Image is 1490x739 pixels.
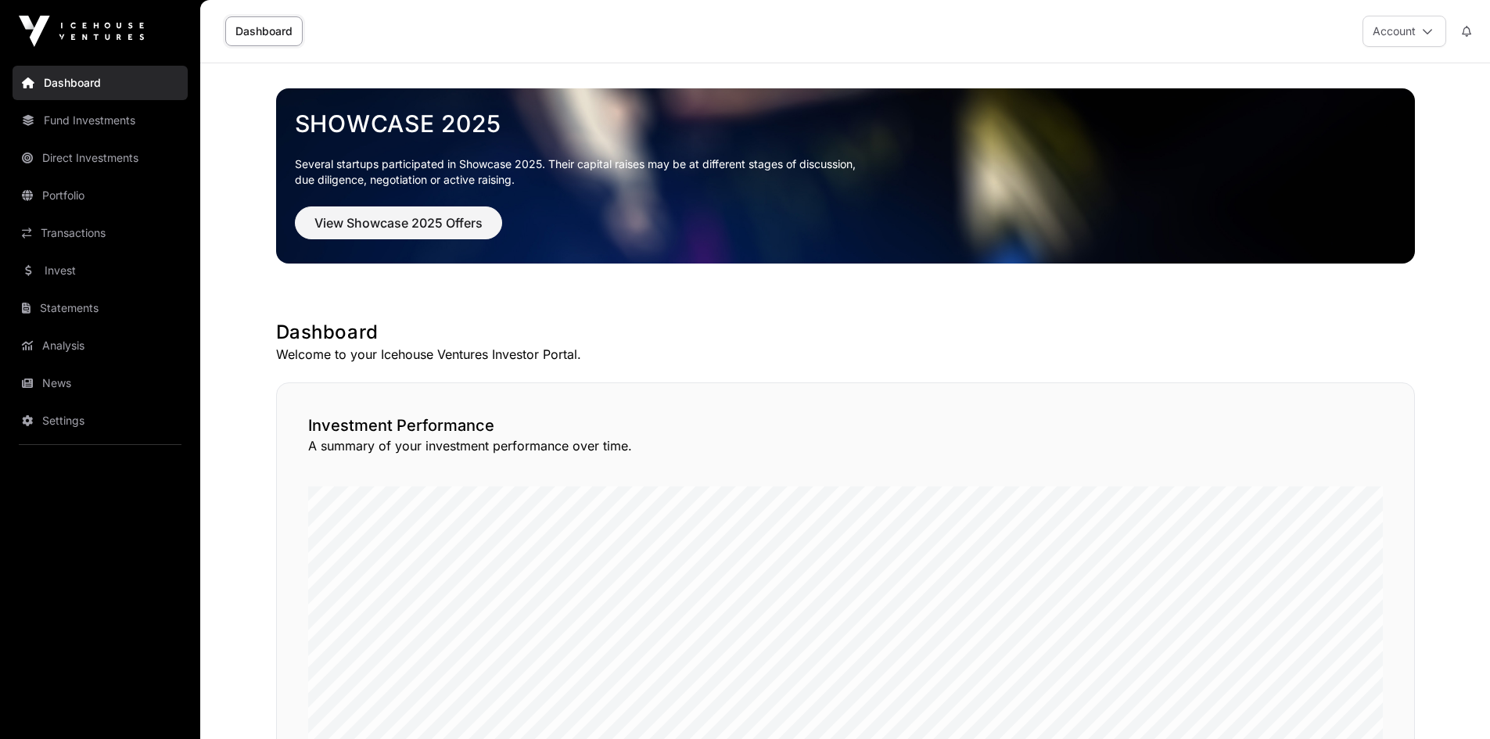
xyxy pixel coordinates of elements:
a: View Showcase 2025 Offers [295,222,502,238]
a: Fund Investments [13,103,188,138]
span: View Showcase 2025 Offers [314,213,483,232]
p: Welcome to your Icehouse Ventures Investor Portal. [276,345,1415,364]
iframe: Chat Widget [1412,664,1490,739]
a: News [13,366,188,400]
a: Dashboard [225,16,303,46]
a: Direct Investments [13,141,188,175]
button: View Showcase 2025 Offers [295,206,502,239]
a: Settings [13,404,188,438]
img: Icehouse Ventures Logo [19,16,144,47]
button: Account [1363,16,1446,47]
a: Portfolio [13,178,188,213]
a: Statements [13,291,188,325]
a: Transactions [13,216,188,250]
p: Several startups participated in Showcase 2025. Their capital raises may be at different stages o... [295,156,1396,188]
p: A summary of your investment performance over time. [308,436,1383,455]
a: Dashboard [13,66,188,100]
a: Invest [13,253,188,288]
img: Showcase 2025 [276,88,1415,264]
a: Showcase 2025 [295,109,1396,138]
a: Analysis [13,328,188,363]
h2: Investment Performance [308,414,1383,436]
h1: Dashboard [276,320,1415,345]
